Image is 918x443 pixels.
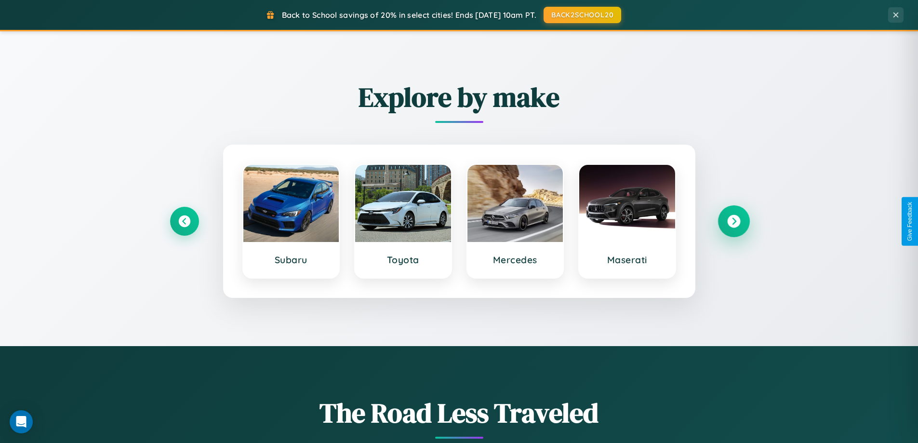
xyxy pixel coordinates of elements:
[589,254,665,266] h3: Maserati
[170,394,748,431] h1: The Road Less Traveled
[170,79,748,116] h2: Explore by make
[282,10,536,20] span: Back to School savings of 20% in select cities! Ends [DATE] 10am PT.
[10,410,33,433] div: Open Intercom Messenger
[906,202,913,241] div: Give Feedback
[253,254,330,266] h3: Subaru
[477,254,554,266] h3: Mercedes
[544,7,621,23] button: BACK2SCHOOL20
[365,254,441,266] h3: Toyota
